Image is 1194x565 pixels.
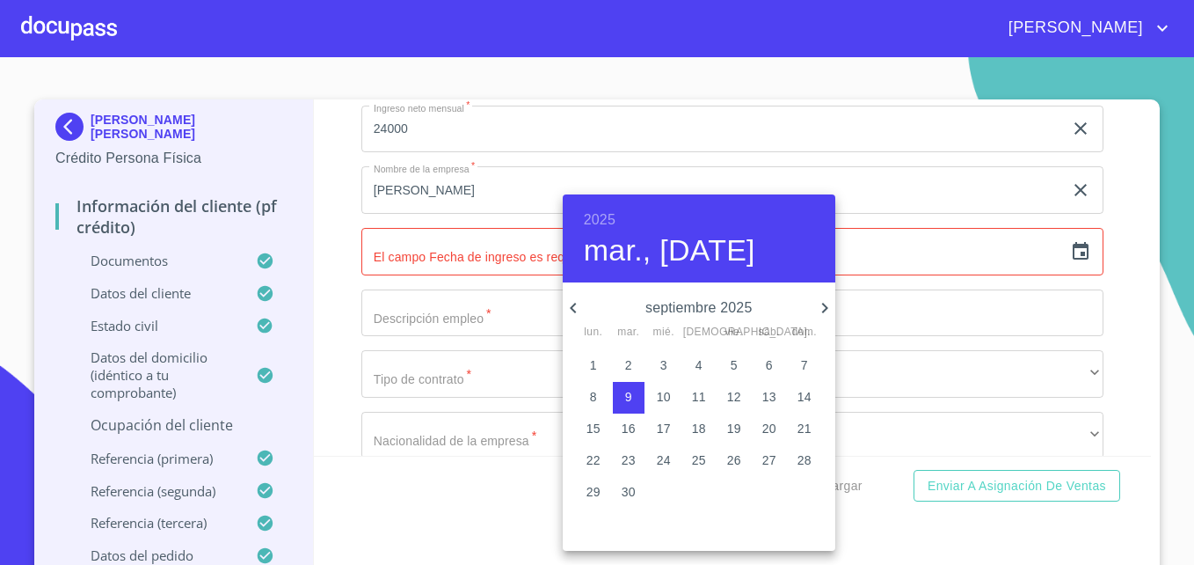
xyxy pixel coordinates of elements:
[625,388,632,406] p: 9
[622,451,636,469] p: 23
[754,324,785,341] span: sáb.
[789,445,820,477] button: 28
[718,414,750,445] button: 19
[613,350,644,382] button: 2
[578,382,609,414] button: 8
[718,324,750,341] span: vie.
[578,477,609,509] button: 29
[762,451,776,469] p: 27
[727,451,741,469] p: 26
[613,477,644,509] button: 30
[578,414,609,445] button: 15
[754,414,785,445] button: 20
[657,451,671,469] p: 24
[727,388,741,406] p: 12
[754,382,785,414] button: 13
[692,451,706,469] p: 25
[766,356,773,374] p: 6
[797,420,812,437] p: 21
[683,414,715,445] button: 18
[657,388,671,406] p: 10
[613,445,644,477] button: 23
[797,451,812,469] p: 28
[613,324,644,341] span: mar.
[727,420,741,437] p: 19
[613,414,644,445] button: 16
[578,324,609,341] span: lun.
[648,445,680,477] button: 24
[683,382,715,414] button: 11
[584,297,814,319] p: septiembre 2025
[660,356,667,374] p: 3
[762,420,776,437] p: 20
[692,420,706,437] p: 18
[578,445,609,477] button: 22
[586,420,601,437] p: 15
[789,382,820,414] button: 14
[657,420,671,437] p: 17
[625,356,632,374] p: 2
[648,350,680,382] button: 3
[584,208,615,232] button: 2025
[754,350,785,382] button: 6
[789,324,820,341] span: dom.
[731,356,738,374] p: 5
[695,356,703,374] p: 4
[613,382,644,414] button: 9
[578,350,609,382] button: 1
[683,324,715,341] span: [DEMOGRAPHIC_DATA].
[683,445,715,477] button: 25
[648,414,680,445] button: 17
[754,445,785,477] button: 27
[586,483,601,501] p: 29
[789,414,820,445] button: 21
[584,232,755,269] button: mar., [DATE]
[648,382,680,414] button: 10
[622,483,636,501] p: 30
[590,356,597,374] p: 1
[789,350,820,382] button: 7
[648,324,680,341] span: mié.
[718,350,750,382] button: 5
[797,388,812,406] p: 14
[718,382,750,414] button: 12
[762,388,776,406] p: 13
[683,350,715,382] button: 4
[622,420,636,437] p: 16
[692,388,706,406] p: 11
[590,388,597,406] p: 8
[586,451,601,469] p: 22
[801,356,808,374] p: 7
[718,445,750,477] button: 26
